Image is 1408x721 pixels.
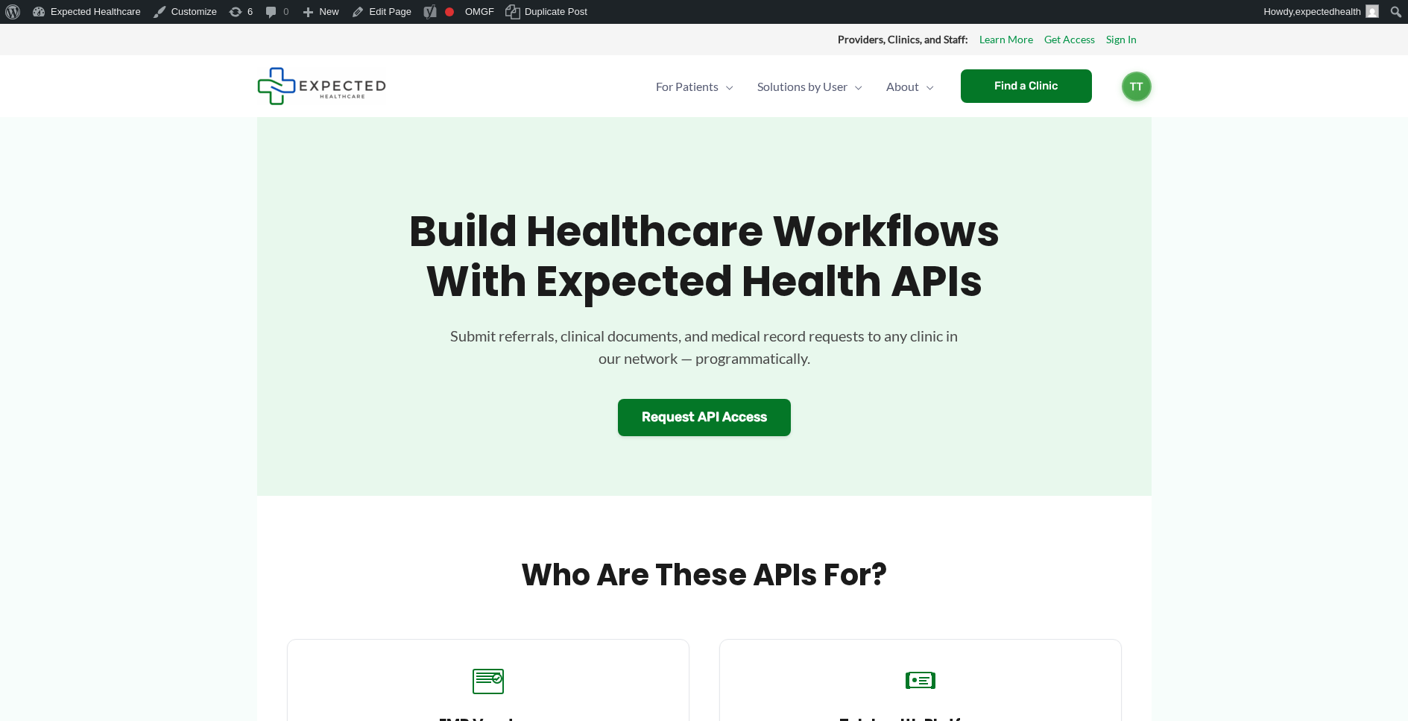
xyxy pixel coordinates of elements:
span: For Patients [656,60,719,113]
span: About [886,60,919,113]
div: Focus keyphrase not set [445,7,454,16]
span: Menu Toggle [847,60,862,113]
strong: Providers, Clinics, and Staff: [838,33,968,45]
a: Sign In [1106,30,1137,49]
button: Request API Access [618,399,791,436]
p: Submit referrals, clinical documents, and medical record requests to any clinic in our network — ... [443,324,965,369]
a: Solutions by UserMenu Toggle [745,60,874,113]
a: AboutMenu Toggle [874,60,946,113]
span: Menu Toggle [919,60,934,113]
h2: Who Are These APIs For? [287,555,1122,594]
a: Learn More [979,30,1033,49]
span: expectedhealth [1295,6,1361,17]
img: Expected Healthcare Logo - side, dark font, small [257,67,386,105]
nav: Primary Site Navigation [644,60,946,113]
a: Get Access [1044,30,1095,49]
h1: Build Healthcare Workflows with Expected Health APIs [369,207,1040,306]
a: For PatientsMenu Toggle [644,60,745,113]
span: Menu Toggle [719,60,733,113]
a: Find a Clinic [961,69,1092,103]
a: TT [1122,72,1152,101]
span: Solutions by User [757,60,847,113]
